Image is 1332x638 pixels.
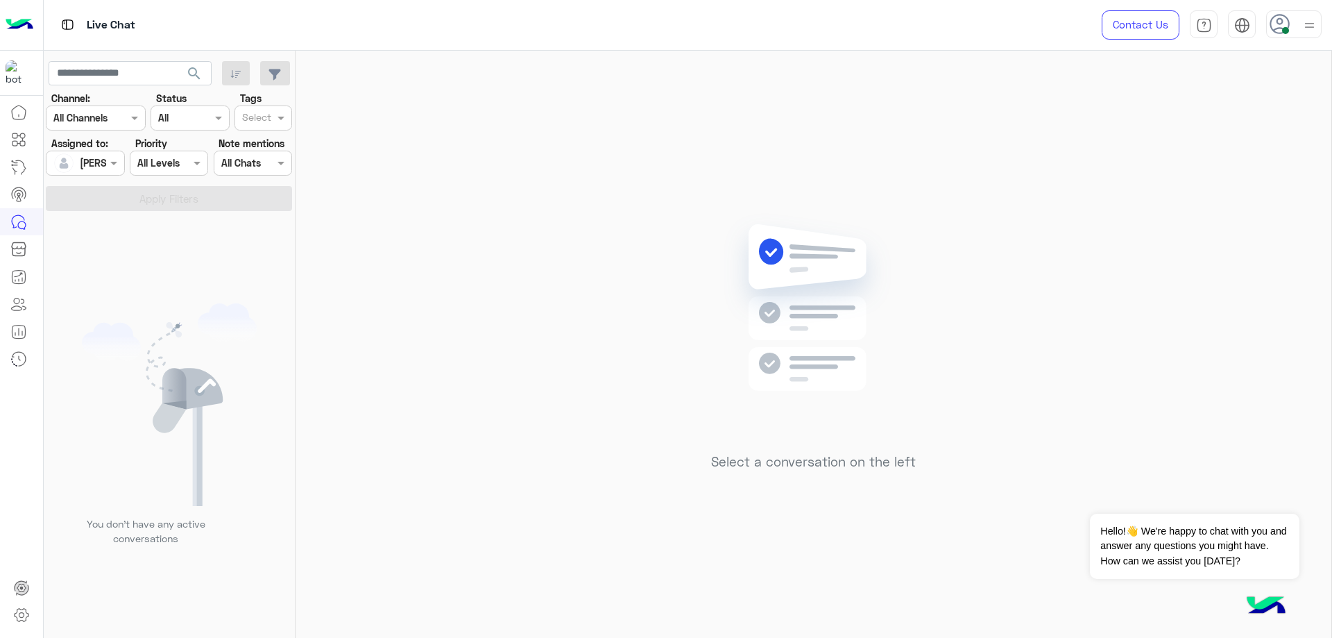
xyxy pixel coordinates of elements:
label: Note mentions [219,136,284,151]
p: Live Chat [87,16,135,35]
img: tab [1196,17,1212,33]
span: search [186,65,203,82]
img: tab [1234,17,1250,33]
img: 713415422032625 [6,60,31,85]
span: Hello!👋 We're happy to chat with you and answer any questions you might have. How can we assist y... [1090,514,1299,579]
p: You don’t have any active conversations [76,517,216,546]
img: no messages [713,213,914,444]
img: tab [59,16,76,33]
label: Status [156,91,187,106]
img: Logo [6,10,33,40]
label: Assigned to: [51,136,108,151]
img: empty users [82,303,257,506]
label: Channel: [51,91,90,106]
label: Priority [135,136,167,151]
button: Apply Filters [46,186,292,211]
img: profile [1301,17,1318,34]
img: hulul-logo.png [1242,582,1290,631]
label: Tags [240,91,262,106]
a: tab [1190,10,1218,40]
h5: Select a conversation on the left [711,454,916,470]
button: search [178,61,212,91]
img: defaultAdmin.png [54,153,74,173]
div: Select [240,110,271,128]
a: Contact Us [1102,10,1179,40]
